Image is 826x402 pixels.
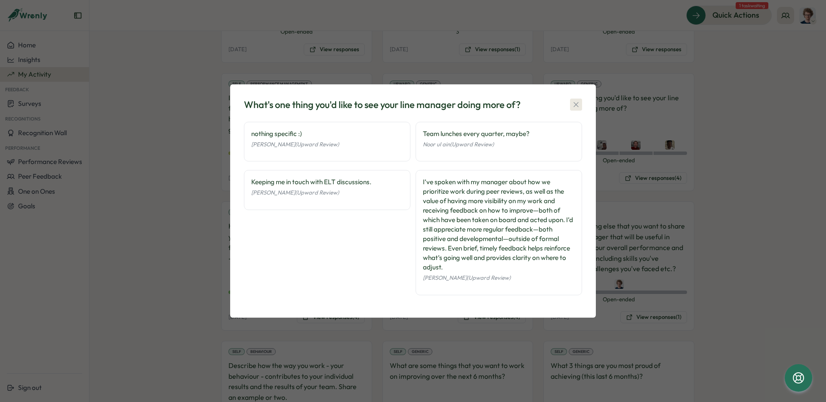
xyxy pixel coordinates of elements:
[251,129,403,139] div: nothing specific :)
[251,141,339,148] span: [PERSON_NAME] (Upward Review)
[423,129,575,139] div: Team lunches every quarter, maybe?
[423,274,511,281] span: [PERSON_NAME] (Upward Review)
[251,189,339,196] span: [PERSON_NAME] (Upward Review)
[251,177,403,187] div: Keeping me in touch with ELT discussions.
[244,98,521,111] div: What's one thing you'd like to see your line manager doing more of?
[423,177,575,272] div: I’ve spoken with my manager about how we prioritize work during peer reviews, as well as the valu...
[423,141,494,148] span: Noor ul ain (Upward Review)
